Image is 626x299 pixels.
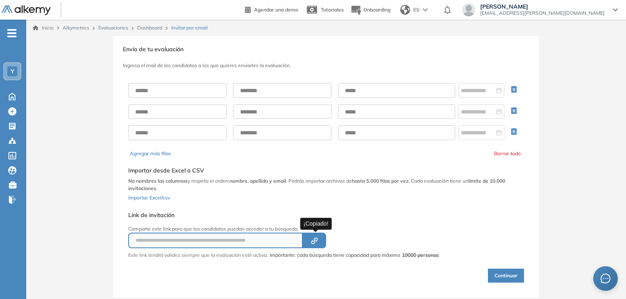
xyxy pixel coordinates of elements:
b: nombre, apellido y email [229,178,286,184]
b: hasta 5.000 filas por vez [352,178,408,184]
b: No nombres las columnas [128,178,188,184]
img: world [400,5,410,15]
div: ¡Copiado! [300,217,332,229]
a: Evaluaciones [98,25,128,31]
strong: 10000 personas [402,252,439,258]
span: ES [413,6,420,14]
span: Onboarding [363,7,390,13]
h5: Importar desde Excel o CSV [128,167,524,174]
a: Dashboard [137,25,162,31]
span: [PERSON_NAME] [480,3,605,10]
span: [EMAIL_ADDRESS][PERSON_NAME][DOMAIN_NAME] [480,10,605,16]
p: y respeta el orden: . Podrás importar archivos de . Cada evaluación tiene un . [128,177,524,192]
span: Alkymetrics [63,25,89,31]
p: Comparte este link para que los candidatos puedan acceder a tu búsqueda. [128,225,439,233]
span: Tutoriales [321,7,344,13]
p: Este link tendrá validez siempre que la evaluación esté activa. [128,251,268,259]
button: Continuar [488,269,524,283]
span: Agendar una demo [254,7,298,13]
h3: Ingresa el mail de los candidatos a los que quieres enviarles la evaluación. [123,63,529,68]
span: Y [11,68,14,75]
span: Importar Excel/csv [128,195,170,201]
a: Agendar una demo [245,4,298,14]
span: Importante: cada búsqueda tiene capacidad para máximo [270,251,439,259]
button: Onboarding [350,1,390,19]
button: Agregar más filas [130,150,171,157]
h3: Envío de tu evaluación [123,46,529,53]
i: - [7,32,16,34]
img: arrow [423,8,428,11]
b: límite de 10.000 invitaciones [128,178,505,191]
span: Invitar por email [171,24,208,32]
button: Importar Excel/csv [128,192,170,202]
a: Inicio [33,24,54,32]
img: Logo [2,5,51,16]
h5: Link de invitación [128,212,439,219]
span: message [601,274,610,283]
button: Borrar todo [494,150,521,157]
